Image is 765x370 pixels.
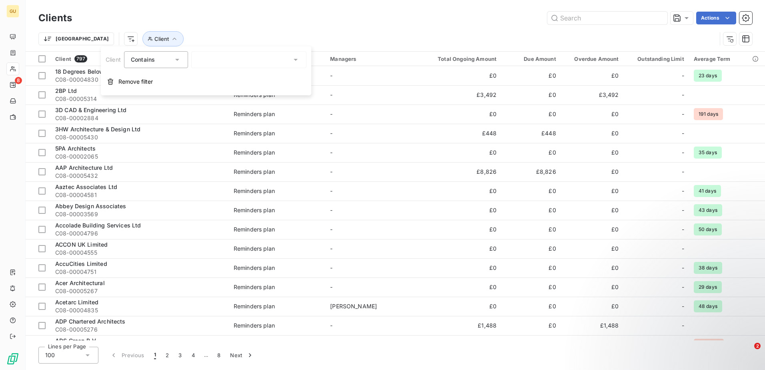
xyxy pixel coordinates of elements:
[38,11,72,25] h3: Clients
[45,351,55,359] span: 100
[682,168,684,176] span: -
[234,302,275,310] div: Reminders plan
[55,68,104,75] span: 18 Degrees Below
[55,337,97,344] span: ADS Groep B.V.
[422,201,502,220] td: £0
[55,326,224,334] span: C08-00005276
[694,281,722,293] span: 29 days
[330,303,377,310] span: [PERSON_NAME]
[501,277,561,297] td: £0
[234,206,275,214] div: Reminders plan
[106,56,121,63] span: Client
[330,56,417,62] div: Managers
[234,149,275,157] div: Reminders plan
[55,191,224,199] span: C08-00004581
[330,130,332,137] span: -
[422,297,502,316] td: £0
[561,297,624,316] td: £0
[605,292,765,348] iframe: Intercom notifications message
[694,56,760,62] div: Average Term
[55,203,126,209] span: Abbey Design Associates
[330,322,332,329] span: -
[74,55,87,62] span: 797
[234,322,275,330] div: Reminders plan
[501,143,561,162] td: £0
[330,207,332,213] span: -
[55,87,77,94] span: 2BP Ltd
[234,245,275,253] div: Reminders plan
[118,78,153,86] span: Remove filter
[694,147,722,159] span: 35 days
[682,206,684,214] span: -
[234,283,275,291] div: Reminders plan
[561,220,624,239] td: £0
[547,12,667,24] input: Search
[682,72,684,80] span: -
[55,95,224,103] span: C08-00005314
[682,264,684,272] span: -
[55,287,224,295] span: C08-00005267
[422,220,502,239] td: £0
[506,56,556,62] div: Due Amount
[154,351,156,359] span: 1
[330,168,332,175] span: -
[330,226,332,233] span: -
[738,343,757,362] iframe: Intercom live chat
[561,66,624,85] td: £0
[501,239,561,258] td: £0
[561,258,624,277] td: £0
[501,105,561,124] td: £0
[330,264,332,271] span: -
[55,210,224,218] span: C08-00003569
[234,225,275,233] div: Reminders plan
[561,162,624,181] td: £0
[422,277,502,297] td: £0
[154,36,169,42] span: Client
[561,85,624,105] td: £3,492
[682,110,684,118] span: -
[682,187,684,195] span: -
[142,31,184,46] button: Client
[682,129,684,137] span: -
[200,349,212,362] span: …
[422,316,502,335] td: £1,488
[561,316,624,335] td: £1,488
[682,149,684,157] span: -
[694,185,721,197] span: 41 days
[38,32,114,45] button: [GEOGRAPHIC_DATA]
[55,268,224,276] span: C08-00004751
[161,347,174,364] button: 2
[55,56,71,62] span: Client
[131,56,155,63] span: Contains
[6,352,19,365] img: Logo LeanPay
[149,347,161,364] button: 1
[55,153,224,161] span: C08-00002065
[330,187,332,194] span: -
[561,239,624,258] td: £0
[422,258,502,277] td: £0
[55,126,140,133] span: 3HW Architecture & Design Ltd
[422,162,502,181] td: £8,826
[6,5,19,18] div: GU
[187,347,200,364] button: 4
[55,164,113,171] span: AAP Architecture Ltd
[330,245,332,252] span: -
[422,85,502,105] td: £3,492
[55,229,224,237] span: C08-00004796
[427,56,497,62] div: Total Ongoing Amount
[682,225,684,233] span: -
[55,145,96,152] span: 5PA Architects
[330,72,332,79] span: -
[501,335,561,354] td: £0
[501,85,561,105] td: £0
[422,181,502,201] td: £0
[682,245,684,253] span: -
[422,335,502,354] td: £0
[694,223,722,235] span: 50 days
[55,318,126,325] span: ADP Chartered Architects
[561,335,624,354] td: £0
[15,77,22,84] span: 8
[694,108,723,120] span: 191 days
[55,280,105,286] span: Acer Architectural
[694,262,722,274] span: 38 days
